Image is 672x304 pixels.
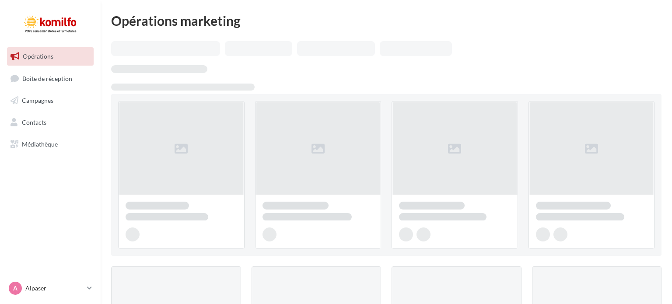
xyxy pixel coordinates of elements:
span: Opérations [23,52,53,60]
a: Boîte de réception [5,69,95,88]
span: Campagnes [22,97,53,104]
span: Médiathèque [22,140,58,147]
p: Alpaser [25,284,84,293]
a: Médiathèque [5,135,95,154]
div: Opérations marketing [111,14,661,27]
span: Contacts [22,119,46,126]
a: Opérations [5,47,95,66]
a: A Alpaser [7,280,94,297]
a: Contacts [5,113,95,132]
span: Boîte de réception [22,74,72,82]
span: A [13,284,17,293]
a: Campagnes [5,91,95,110]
